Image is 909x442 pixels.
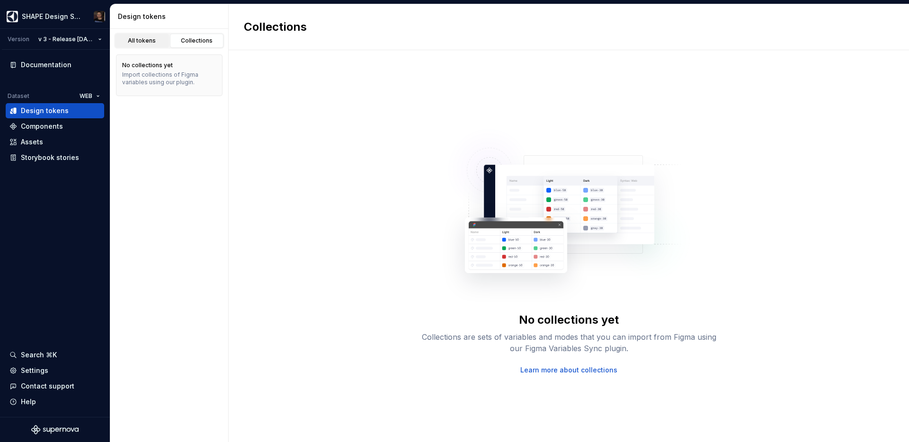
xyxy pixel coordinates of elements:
[8,92,29,100] div: Dataset
[418,331,721,354] div: Collections are sets of variables and modes that you can import from Figma using our Figma Variab...
[21,137,43,147] div: Assets
[6,57,104,72] a: Documentation
[21,122,63,131] div: Components
[6,134,104,150] a: Assets
[94,11,105,22] img: Vinicius Ianoni
[21,106,69,115] div: Design tokens
[21,381,74,391] div: Contact support
[6,103,104,118] a: Design tokens
[2,6,108,27] button: SHAPE Design SystemVinicius Ianoni
[6,347,104,362] button: Search ⌘K
[34,33,106,46] button: v 3 - Release [DATE]
[520,365,617,375] a: Learn more about collections
[80,92,92,100] span: WEB
[38,35,94,43] span: v 3 - Release [DATE]
[6,150,104,165] a: Storybook stories
[21,350,57,360] div: Search ⌘K
[6,379,104,394] button: Contact support
[22,12,82,21] div: SHAPE Design System
[6,363,104,378] a: Settings
[21,153,79,162] div: Storybook stories
[244,19,307,35] h2: Collections
[6,394,104,409] button: Help
[122,71,216,86] div: Import collections of Figma variables using our plugin.
[118,37,166,44] div: All tokens
[7,11,18,22] img: 1131f18f-9b94-42a4-847a-eabb54481545.png
[118,12,224,21] div: Design tokens
[75,89,104,103] button: WEB
[122,62,173,69] div: No collections yet
[21,60,71,70] div: Documentation
[31,425,79,434] svg: Supernova Logo
[519,312,619,327] div: No collections yet
[173,37,221,44] div: Collections
[8,35,29,43] div: Version
[21,366,48,375] div: Settings
[6,119,104,134] a: Components
[21,397,36,407] div: Help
